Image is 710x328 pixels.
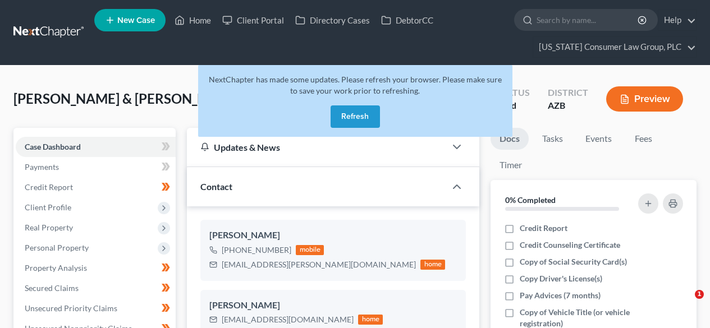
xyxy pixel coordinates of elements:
[217,10,290,30] a: Client Portal
[16,157,176,177] a: Payments
[25,223,73,232] span: Real Property
[25,263,87,272] span: Property Analysis
[117,16,155,25] span: New Case
[209,75,502,95] span: NextChapter has made some updates. Please refresh your browser. Please make sure to save your wor...
[420,260,445,270] div: home
[491,154,531,176] a: Timer
[331,105,380,128] button: Refresh
[548,86,588,99] div: District
[520,223,567,234] span: Credit Report
[222,244,291,256] div: [PHONE_NUMBER]
[25,182,73,192] span: Credit Report
[625,128,661,150] a: Fees
[497,86,530,99] div: Status
[358,315,383,325] div: home
[296,245,324,255] div: mobile
[16,278,176,298] a: Secured Claims
[13,90,241,107] span: [PERSON_NAME] & [PERSON_NAME]
[169,10,217,30] a: Home
[520,290,601,301] span: Pay Advices (7 months)
[25,202,71,212] span: Client Profile
[16,177,176,197] a: Credit Report
[209,229,457,242] div: [PERSON_NAME]
[222,314,354,325] div: [EMAIL_ADDRESS][DOMAIN_NAME]
[533,37,696,57] a: [US_STATE] Consumer Law Group, PLC
[209,299,457,312] div: [PERSON_NAME]
[290,10,375,30] a: Directory Cases
[537,10,639,30] input: Search by name...
[16,298,176,318] a: Unsecured Priority Claims
[25,162,59,172] span: Payments
[520,239,620,251] span: Credit Counseling Certificate
[222,259,416,270] div: [EMAIL_ADDRESS][PERSON_NAME][DOMAIN_NAME]
[25,243,89,252] span: Personal Property
[505,195,556,205] strong: 0% Completed
[16,137,176,157] a: Case Dashboard
[672,290,699,317] iframe: Intercom live chat
[548,99,588,112] div: AZB
[375,10,439,30] a: DebtorCC
[25,303,117,313] span: Unsecured Priority Claims
[520,273,602,284] span: Copy Driver's License(s)
[533,128,572,150] a: Tasks
[200,181,232,192] span: Contact
[520,256,627,267] span: Copy of Social Security Card(s)
[695,290,704,299] span: 1
[16,258,176,278] a: Property Analysis
[25,142,81,151] span: Case Dashboard
[576,128,621,150] a: Events
[200,141,432,153] div: Updates & News
[658,10,696,30] a: Help
[606,86,683,112] button: Preview
[25,283,79,293] span: Secured Claims
[497,99,530,112] div: Filed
